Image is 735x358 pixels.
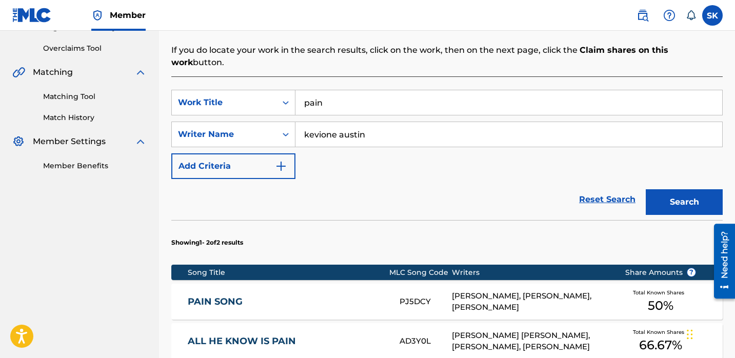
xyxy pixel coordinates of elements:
[663,9,676,22] img: help
[639,336,682,354] span: 66.67 %
[648,296,673,315] span: 50 %
[171,90,723,220] form: Search Form
[188,335,386,347] a: ALL HE KNOW IS PAIN
[632,5,653,26] a: Public Search
[171,44,723,69] p: If you do locate your work in the search results, click on the work, then on the next page, click...
[91,9,104,22] img: Top Rightsholder
[389,267,452,278] div: MLC Song Code
[400,296,452,308] div: PJ5DCY
[687,268,696,276] span: ?
[452,330,609,353] div: [PERSON_NAME] [PERSON_NAME], [PERSON_NAME], [PERSON_NAME]
[188,296,386,308] a: PAIN SONG
[188,267,389,278] div: Song Title
[684,309,735,358] iframe: Chat Widget
[33,66,73,78] span: Matching
[686,10,696,21] div: Notifications
[687,319,693,350] div: Drag
[43,91,147,102] a: Matching Tool
[625,267,696,278] span: Share Amounts
[171,238,243,247] p: Showing 1 - 2 of 2 results
[400,335,452,347] div: AD3Y0L
[637,9,649,22] img: search
[452,290,609,313] div: [PERSON_NAME], [PERSON_NAME], [PERSON_NAME]
[12,135,25,148] img: Member Settings
[702,5,723,26] div: User Menu
[275,160,287,172] img: 9d2ae6d4665cec9f34b9.svg
[452,267,609,278] div: Writers
[43,43,147,54] a: Overclaims Tool
[178,128,270,141] div: Writer Name
[171,153,295,179] button: Add Criteria
[633,328,688,336] span: Total Known Shares
[134,66,147,78] img: expand
[43,161,147,171] a: Member Benefits
[43,112,147,123] a: Match History
[12,66,25,78] img: Matching
[646,189,723,215] button: Search
[178,96,270,109] div: Work Title
[633,289,688,296] span: Total Known Shares
[12,8,52,23] img: MLC Logo
[574,188,641,211] a: Reset Search
[706,220,735,303] iframe: Resource Center
[134,135,147,148] img: expand
[659,5,680,26] div: Help
[33,135,106,148] span: Member Settings
[110,9,146,21] span: Member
